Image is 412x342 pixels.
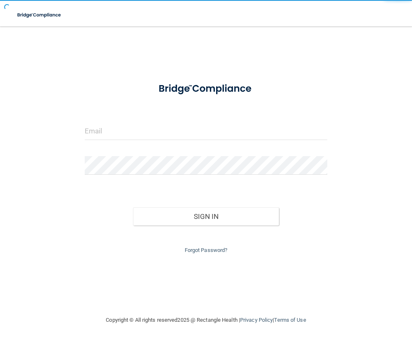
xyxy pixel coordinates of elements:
[240,317,273,323] a: Privacy Policy
[274,317,306,323] a: Terms of Use
[185,247,228,253] a: Forgot Password?
[133,207,279,226] button: Sign In
[12,7,67,24] img: bridge_compliance_login_screen.278c3ca4.svg
[55,307,357,333] div: Copyright © All rights reserved 2025 @ Rectangle Health | |
[85,121,327,140] input: Email
[148,76,263,102] img: bridge_compliance_login_screen.278c3ca4.svg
